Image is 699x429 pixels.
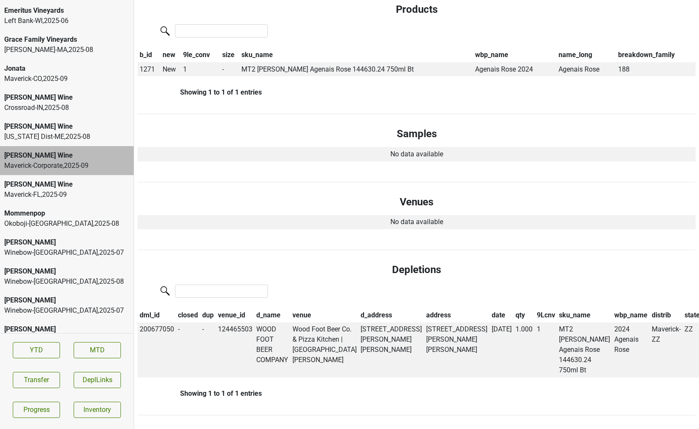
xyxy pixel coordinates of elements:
button: Transfer [13,372,60,388]
div: Winebow-[GEOGRAPHIC_DATA] , 2025 - 07 [4,248,129,258]
td: No data available [138,147,696,161]
div: [PERSON_NAME] Wine [4,92,129,103]
th: sku_name: activate to sort column ascending [239,48,473,62]
a: YTD [13,342,60,358]
td: 200677050 [138,322,176,378]
div: Winebow-[GEOGRAPHIC_DATA] , 2025 - 07 [4,305,129,316]
th: breakdown_family: activate to sort column ascending [616,48,696,62]
div: Mommenpop [4,208,129,219]
div: Winebow-[GEOGRAPHIC_DATA] , 2025 - 08 [4,276,129,287]
td: Agenais Rose 2024 [473,62,556,77]
div: Emeritus Vineyards [4,6,129,16]
td: 1 [181,62,221,77]
th: qty: activate to sort column ascending [513,308,535,322]
button: DeplLinks [74,372,121,388]
td: No data available [138,215,696,230]
td: [STREET_ADDRESS][PERSON_NAME][PERSON_NAME] [424,322,490,378]
th: dml_id: activate to sort column ascending [138,308,176,322]
td: - [200,322,216,378]
th: d_name: activate to sort column ascending [254,308,290,322]
th: d_address: activate to sort column ascending [359,308,424,322]
div: [PERSON_NAME] Wine [4,150,129,161]
td: MT2 [PERSON_NAME] Agenais Rose 144630.24 750ml Bt [239,62,473,77]
th: b_id: activate to sort column descending [138,48,160,62]
div: Grace Family Vineyards [4,35,129,45]
a: Inventory [74,402,121,418]
div: Showing 1 to 1 of 1 entries [138,389,262,397]
td: 188 [616,62,696,77]
th: 9Lcnv: activate to sort column ascending [535,308,557,322]
span: 1271 [140,65,155,73]
h4: Samples [144,128,689,140]
th: wbp_name: activate to sort column ascending [612,308,650,322]
td: 1.000 [513,322,535,378]
th: size: activate to sort column ascending [221,48,239,62]
th: dup: activate to sort column ascending [200,308,216,322]
td: Wood Foot Beer Co. & Pizza Kitchen | [GEOGRAPHIC_DATA][PERSON_NAME] [290,322,359,378]
td: WOOD FOOT BEER COMPANY [254,322,290,378]
div: Showing 1 to 1 of 1 entries [138,88,262,96]
a: Progress [13,402,60,418]
div: [PERSON_NAME] Wine [4,121,129,132]
th: new: activate to sort column ascending [160,48,181,62]
th: name_long: activate to sort column ascending [556,48,616,62]
div: [PERSON_NAME] [4,266,129,276]
div: Maverick-FL , 2025 - 09 [4,190,129,200]
div: [PERSON_NAME]-MA , 2025 - 08 [4,45,129,55]
div: [PERSON_NAME] [4,295,129,305]
td: - [221,62,239,77]
td: Maverick-ZZ [650,322,683,378]
td: - [176,322,201,378]
td: 2024 Agenais Rose [612,322,650,378]
td: MT2 [PERSON_NAME] Agenais Rose 144630.24 750ml Bt [557,322,613,378]
div: Jonata [4,63,129,74]
th: venue: activate to sort column ascending [290,308,359,322]
td: Agenais Rose [556,62,616,77]
div: Left Bank-WI , 2025 - 06 [4,16,129,26]
div: [PERSON_NAME] [4,324,129,334]
h4: Venues [144,196,689,208]
th: address: activate to sort column ascending [424,308,490,322]
td: New [160,62,181,77]
div: Maverick-Corporate , 2025 - 09 [4,161,129,171]
th: venue_id: activate to sort column ascending [216,308,255,322]
h4: Depletions [144,264,689,276]
div: Crossroad-IN , 2025 - 08 [4,103,129,113]
th: 9le_conv: activate to sort column ascending [181,48,221,62]
th: closed: activate to sort column ascending [176,308,201,322]
div: Okoboji-[GEOGRAPHIC_DATA] , 2025 - 08 [4,219,129,229]
div: [US_STATE] Dist-ME , 2025 - 08 [4,132,129,142]
td: [DATE] [490,322,514,378]
h4: Products [144,3,689,16]
th: date: activate to sort column ascending [490,308,514,322]
td: 1 [535,322,557,378]
th: wbp_name: activate to sort column ascending [473,48,556,62]
th: distrib: activate to sort column ascending [650,308,683,322]
a: MTD [74,342,121,358]
td: [STREET_ADDRESS][PERSON_NAME][PERSON_NAME] [359,322,424,378]
div: [PERSON_NAME] Wine [4,179,129,190]
div: Maverick-CO , 2025 - 09 [4,74,129,84]
td: 124465503 [216,322,255,378]
th: sku_name: activate to sort column ascending [557,308,613,322]
div: [PERSON_NAME] [4,237,129,248]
